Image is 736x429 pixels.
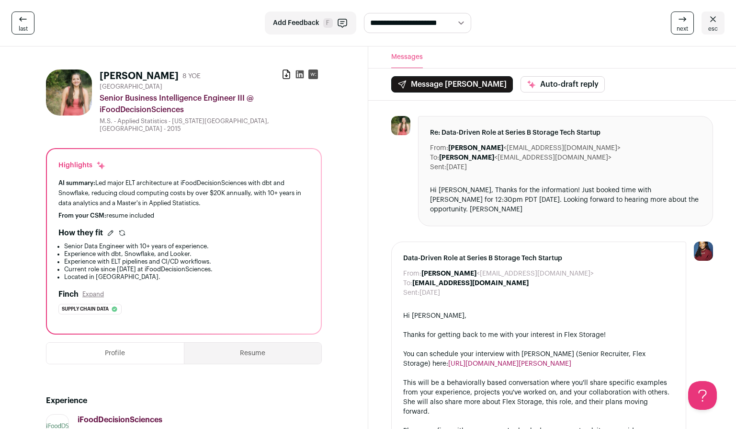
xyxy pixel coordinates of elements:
div: Hi [PERSON_NAME], Thanks for the information! Just booked time with [PERSON_NAME] for 12:30pm PDT... [430,186,702,214]
span: [GEOGRAPHIC_DATA] [100,83,162,91]
button: Auto-draft reply [521,76,605,93]
div: resume included [58,212,309,220]
h2: How they fit [58,227,103,239]
div: Led major ELT architecture at iFoodDecisionSciences with dbt and Snowflake, reducing cloud comput... [58,178,309,208]
h2: Finch [58,289,79,300]
dt: To: [430,153,439,162]
button: Messages [391,46,423,68]
dd: <[EMAIL_ADDRESS][DOMAIN_NAME]> [439,153,611,162]
a: next [671,12,694,35]
div: Senior Business Intelligence Engineer III @ iFoodDecisionSciences [100,93,322,116]
button: Profile [46,343,184,364]
button: Add Feedback F [265,12,356,35]
li: Experience with dbt, Snowflake, and Looker. [64,250,309,258]
div: Hi [PERSON_NAME], [403,311,675,321]
dt: Sent: [403,288,419,298]
span: AI summary: [58,180,95,186]
div: This will be a behaviorally based conversation where you'll share specific examples from your exp... [403,378,675,417]
div: 8 YOE [182,71,201,81]
img: 0937984a4e20ec35fbe590b94d5796beb010450263af5e6671f3bd54d61c9213 [46,70,92,116]
span: next [677,25,688,33]
a: last [11,12,34,35]
img: 0937984a4e20ec35fbe590b94d5796beb010450263af5e6671f3bd54d61c9213 [391,116,410,135]
img: 55280fc3000ffc206ddc251642403dec0a9a75d96ce3ed031d787cddc5ea7dbb.png [46,423,68,428]
iframe: Help Scout Beacon - Open [688,381,717,410]
li: Current role since [DATE] at iFoodDecisionSciences. [64,266,309,273]
span: F [323,18,333,28]
dt: To: [403,278,412,288]
span: Add Feedback [273,18,319,28]
b: [PERSON_NAME] [421,270,476,277]
li: Senior Data Engineer with 10+ years of experience. [64,243,309,250]
a: [URL][DOMAIN_NAME][PERSON_NAME] [448,360,571,367]
dt: Sent: [430,162,446,172]
button: Expand [82,290,104,298]
dd: [DATE] [419,288,440,298]
a: esc [702,12,725,35]
span: Data-Driven Role at Series B Storage Tech Startup [403,254,675,263]
div: Highlights [58,161,106,170]
b: [PERSON_NAME] [439,154,494,161]
b: [EMAIL_ADDRESS][DOMAIN_NAME] [412,280,529,287]
span: iFoodDecisionSciences [78,416,162,424]
dt: From: [403,269,421,278]
dt: From: [430,143,448,153]
span: esc [708,25,718,33]
dd: <[EMAIL_ADDRESS][DOMAIN_NAME]> [421,269,594,278]
li: Experience with ELT pipelines and CI/CD workflows. [64,258,309,266]
h2: Experience [46,395,322,406]
div: You can schedule your interview with [PERSON_NAME] (Senior Recruiter, Flex Storage) here: [403,349,675,369]
li: Located in [GEOGRAPHIC_DATA]. [64,273,309,281]
span: Supply chain data [62,304,109,314]
button: Resume [184,343,321,364]
dd: <[EMAIL_ADDRESS][DOMAIN_NAME]> [448,143,621,153]
dd: [DATE] [446,162,467,172]
img: 10010497-medium_jpg [694,242,713,261]
b: [PERSON_NAME] [448,145,503,151]
span: From your CSM: [58,212,106,219]
span: Re: Data-Driven Role at Series B Storage Tech Startup [430,128,702,138]
div: Thanks for getting back to me with your interest in Flex Storage! [403,330,675,340]
button: Message [PERSON_NAME] [391,76,513,93]
h1: [PERSON_NAME] [100,70,179,83]
span: last [19,25,28,33]
div: M.S. - Applied Statistics - [US_STATE][GEOGRAPHIC_DATA], [GEOGRAPHIC_DATA] - 2015 [100,117,322,133]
